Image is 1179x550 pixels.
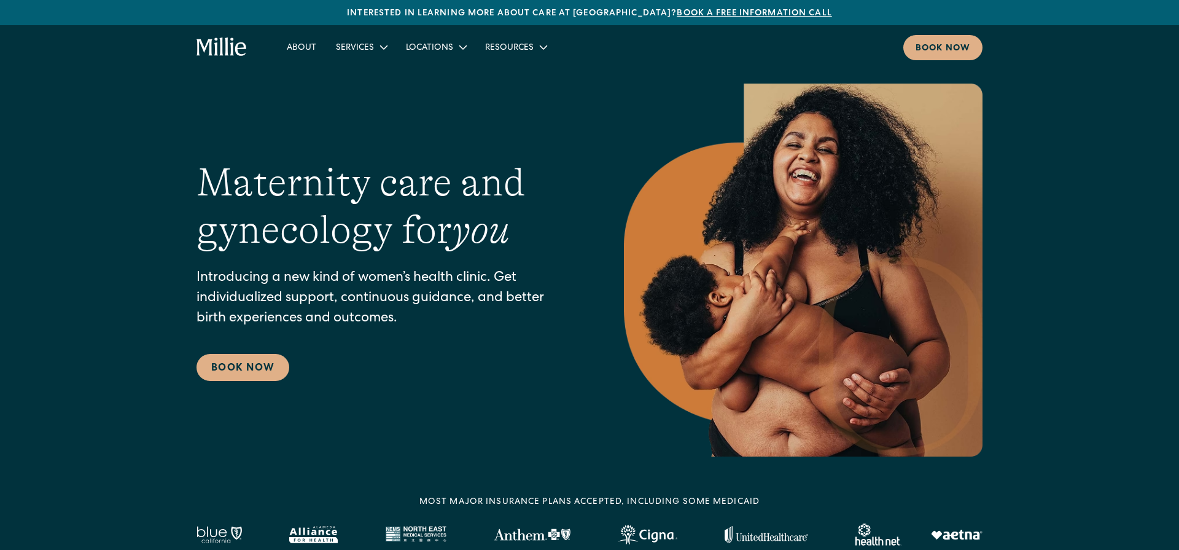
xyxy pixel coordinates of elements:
img: United Healthcare logo [725,526,808,543]
img: Cigna logo [618,525,677,544]
a: Book now [903,35,982,60]
img: Healthnet logo [855,524,901,546]
img: Anthem Logo [494,528,570,541]
div: Book now [916,42,970,55]
h1: Maternity care and gynecology for [196,159,575,254]
a: About [277,37,326,57]
div: Locations [396,37,475,57]
a: Book Now [196,354,289,381]
p: Introducing a new kind of women’s health clinic. Get individualized support, continuous guidance,... [196,269,575,329]
img: North East Medical Services logo [385,526,446,543]
div: Services [336,42,374,55]
img: Blue California logo [196,526,242,543]
em: you [452,208,510,252]
div: Services [326,37,396,57]
div: Resources [485,42,534,55]
img: Smiling mother with her baby in arms, celebrating body positivity and the nurturing bond of postp... [624,84,982,457]
div: Locations [406,42,453,55]
a: Book a free information call [677,9,831,18]
img: Alameda Alliance logo [289,526,338,543]
a: home [196,37,247,57]
div: Resources [475,37,556,57]
div: MOST MAJOR INSURANCE PLANS ACCEPTED, INCLUDING some MEDICAID [419,496,760,509]
img: Aetna logo [931,530,982,540]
